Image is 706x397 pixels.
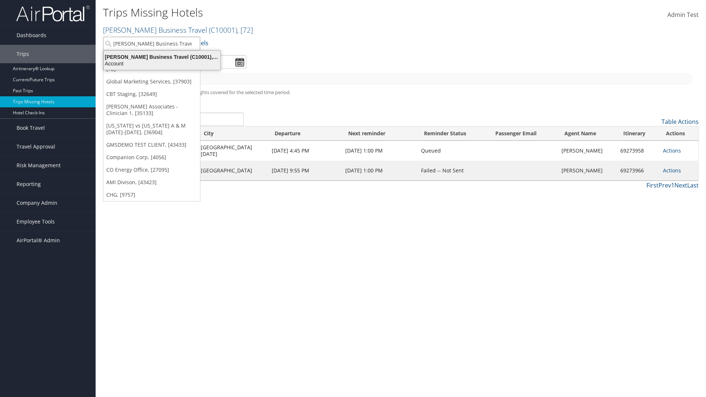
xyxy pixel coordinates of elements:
input: Search Accounts [103,37,200,50]
a: Actions [663,147,681,154]
th: Actions [659,126,698,141]
td: Queued [417,141,488,161]
td: [DATE] 9:55 PM [268,161,341,180]
th: Agent Name [558,126,617,141]
td: 69273966 [617,161,659,180]
span: Travel Approval [17,137,55,156]
span: Trips [17,45,29,63]
td: [PERSON_NAME] [558,141,617,161]
a: 1 [671,181,674,189]
div: Account [99,60,225,67]
a: Companion Corp, [4056] [103,151,200,164]
a: Actions [663,167,681,174]
a: Prev [659,181,671,189]
th: Reminder Status [417,126,488,141]
td: [PERSON_NAME] [558,161,617,180]
a: AMI Divison, [43423] [103,176,200,189]
th: Departure: activate to sort column ascending [268,126,341,141]
p: Filter: [103,39,500,48]
td: [DATE] 1:00 PM [342,141,418,161]
span: Company Admin [17,194,57,212]
a: [PERSON_NAME] Associates - Clinician 1, [35133] [103,100,200,119]
img: airportal-logo.png [16,5,90,22]
th: Itinerary [617,126,659,141]
span: Risk Management [17,156,61,175]
div: [PERSON_NAME] Business Travel (C10001), [72] [99,54,225,60]
th: City: activate to sort column ascending [197,126,268,141]
span: Reporting [17,175,41,193]
span: Dashboards [17,26,46,44]
span: Admin Test [667,11,699,19]
a: CBT Staging, [32649] [103,88,200,100]
span: ( C10001 ) [209,25,237,35]
a: CO Energy Office, [27095] [103,164,200,176]
a: Next [674,181,687,189]
h1: Trips Missing Hotels [103,5,500,20]
th: Next reminder [342,126,418,141]
td: [DATE] 1:00 PM [342,161,418,180]
span: Employee Tools [17,212,55,231]
a: Table Actions [662,118,699,126]
a: GMSDEMO TEST CLIENT, [43433] [103,139,200,151]
th: Passenger Email: activate to sort column ascending [489,126,558,141]
td: 69273958 [617,141,659,161]
a: Global Marketing Services, [37903] [103,75,200,88]
td: Failed -- Not Sent [417,161,488,180]
a: First [646,181,659,189]
a: Admin Test [667,4,699,26]
a: [PERSON_NAME] Business Travel [103,25,253,35]
h5: * progress bar represents overnights covered for the selected time period. [108,89,693,96]
a: [US_STATE] vs [US_STATE] A & M [DATE]-[DATE], [36904] [103,119,200,139]
span: Book Travel [17,119,45,137]
a: Last [687,181,699,189]
td: [DATE] 4:45 PM [268,141,341,161]
td: [GEOGRAPHIC_DATA] [197,161,268,180]
span: AirPortal® Admin [17,231,60,250]
span: , [ 72 ] [237,25,253,35]
td: [GEOGRAPHIC_DATA][DATE] [197,141,268,161]
a: CHG, [9757] [103,189,200,201]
